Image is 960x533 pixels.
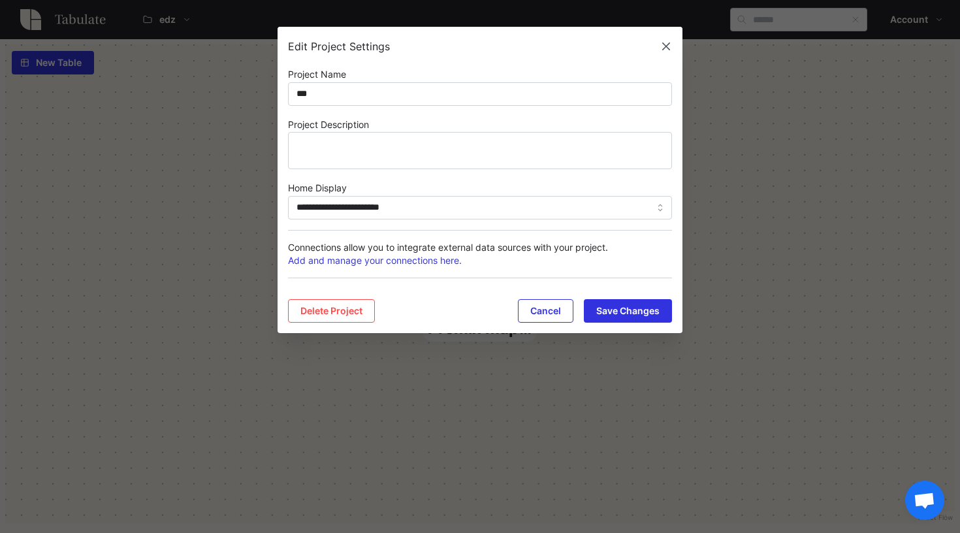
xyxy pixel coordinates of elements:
[905,481,944,520] div: Open chat
[518,299,573,323] button: Cancel
[288,181,347,195] label: Home Display
[288,41,390,52] h2: Edit Project Settings
[300,300,362,322] span: Delete Project
[288,299,375,323] button: Delete Project
[288,254,462,267] button: Add and manage your connections here.
[530,300,561,322] span: Cancel
[288,118,369,132] label: Project Description
[288,241,672,268] p: Connections allow you to integrate external data sources with your project.
[596,300,660,322] span: Save Changes
[288,67,346,82] label: Project Name
[584,299,672,323] button: Save Changes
